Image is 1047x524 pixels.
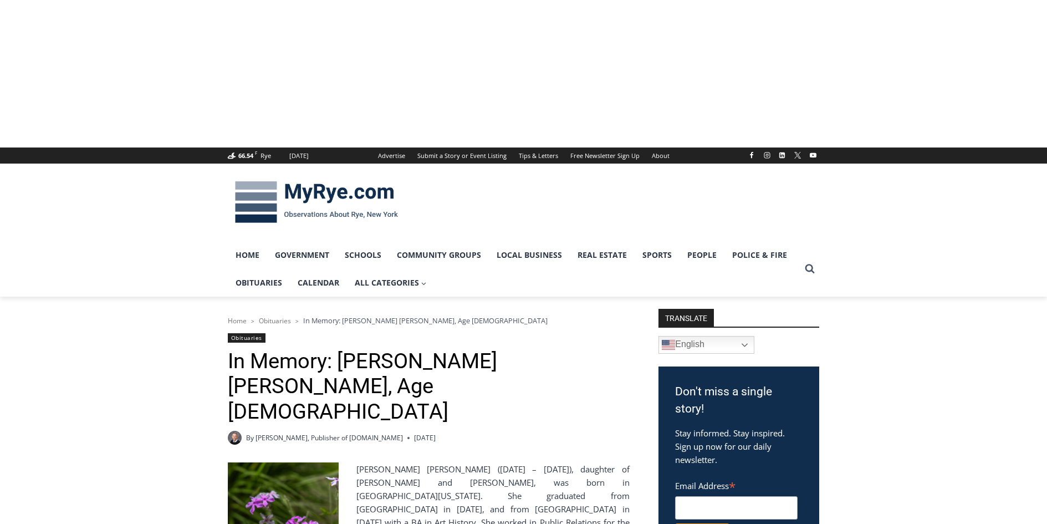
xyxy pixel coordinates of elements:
a: Obituaries [259,316,291,325]
span: 66.54 [238,151,253,160]
a: English [658,336,754,354]
a: Calendar [290,269,347,297]
div: Rye [261,151,271,161]
a: YouTube [806,149,820,162]
a: Schools [337,241,389,269]
span: By [246,433,254,443]
a: Local Business [489,241,570,269]
div: [DATE] [289,151,309,161]
a: Home [228,241,267,269]
nav: Primary Navigation [228,241,800,297]
p: Stay informed. Stay inspired. Sign up now for our daily newsletter. [675,426,803,466]
time: [DATE] [414,433,436,443]
nav: Secondary Navigation [372,147,676,164]
a: Police & Fire [724,241,795,269]
a: Home [228,316,247,325]
span: F [255,150,257,156]
a: Tips & Letters [513,147,564,164]
a: Obituaries [228,333,265,343]
nav: Breadcrumbs [228,315,630,326]
a: Community Groups [389,241,489,269]
span: All Categories [355,277,427,289]
span: In Memory: [PERSON_NAME] [PERSON_NAME], Age [DEMOGRAPHIC_DATA] [303,316,548,325]
a: Free Newsletter Sign Up [564,147,646,164]
h1: In Memory: [PERSON_NAME] [PERSON_NAME], Age [DEMOGRAPHIC_DATA] [228,349,630,425]
img: en [662,338,675,352]
button: View Search Form [800,259,820,279]
img: MyRye.com [228,174,405,231]
a: Sports [635,241,680,269]
a: Author image [228,431,242,445]
a: Linkedin [775,149,789,162]
a: Submit a Story or Event Listing [411,147,513,164]
span: > [295,317,299,325]
a: People [680,241,724,269]
a: Obituaries [228,269,290,297]
a: Advertise [372,147,411,164]
h3: Don't miss a single story! [675,383,803,418]
strong: TRANSLATE [658,309,714,327]
label: Email Address [675,475,798,495]
a: About [646,147,676,164]
a: X [791,149,804,162]
a: Real Estate [570,241,635,269]
a: All Categories [347,269,435,297]
a: Government [267,241,337,269]
a: [PERSON_NAME], Publisher of [DOMAIN_NAME] [256,433,403,442]
span: > [251,317,254,325]
a: Instagram [760,149,774,162]
a: Facebook [745,149,758,162]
